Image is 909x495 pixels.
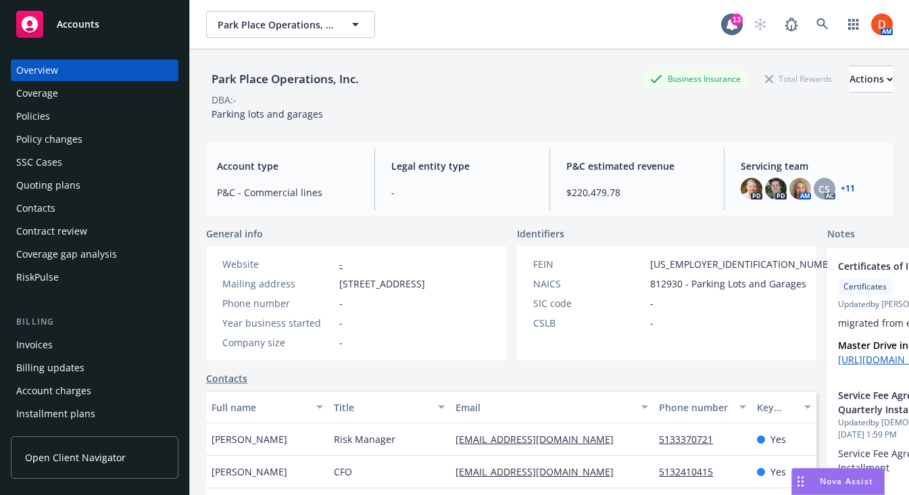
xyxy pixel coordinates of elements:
button: Park Place Operations, Inc. [206,11,375,38]
a: Switch app [840,11,867,38]
a: [EMAIL_ADDRESS][DOMAIN_NAME] [456,465,624,478]
a: Coverage gap analysis [11,243,178,265]
a: +11 [841,185,855,193]
div: Website [222,257,334,271]
button: Title [328,391,451,423]
a: Invoices [11,334,178,356]
div: Billing updates [16,357,84,379]
span: P&C estimated revenue [566,159,708,173]
div: DBA: - [212,93,237,107]
a: Account charges [11,380,178,402]
a: Policies [11,105,178,127]
a: Report a Bug [778,11,805,38]
div: Full name [212,400,308,415]
span: - [339,316,343,330]
span: [US_EMPLOYER_IDENTIFICATION_NUMBER] [650,257,843,271]
img: photo [765,178,787,199]
a: Quoting plans [11,174,178,196]
span: [PERSON_NAME] [212,432,287,446]
button: Full name [206,391,328,423]
a: SSC Cases [11,151,178,173]
span: Nova Assist [820,475,873,487]
div: Overview [16,60,58,81]
div: CSLB [533,316,645,330]
img: photo [741,178,762,199]
div: Phone number [659,400,731,415]
a: Contract review [11,220,178,242]
a: Coverage [11,82,178,104]
span: Accounts [57,19,99,30]
div: Coverage gap analysis [16,243,117,265]
div: Business Insurance [643,70,747,87]
a: Billing updates [11,357,178,379]
span: Notes [827,227,855,243]
span: Yes [770,465,786,479]
a: Overview [11,60,178,81]
span: Parking lots and garages [212,108,323,120]
button: Key contact [752,391,816,423]
div: Installment plans [16,403,95,425]
div: Actions [850,66,893,92]
span: - [391,185,533,199]
div: Contacts [16,197,55,219]
span: Identifiers [517,227,564,241]
a: Start snowing [747,11,774,38]
a: Accounts [11,5,178,43]
div: Coverage [16,82,58,104]
div: Phone number [222,296,334,310]
a: [EMAIL_ADDRESS][DOMAIN_NAME] [456,433,624,446]
div: Key contact [757,400,796,415]
a: 5132410415 [659,465,724,478]
span: Risk Manager [334,432,395,446]
button: Phone number [654,391,751,423]
div: NAICS [533,277,645,291]
span: P&C - Commercial lines [217,185,358,199]
div: Year business started [222,316,334,330]
div: FEIN [533,257,645,271]
div: Park Place Operations, Inc. [206,70,364,88]
span: Yes [770,432,786,446]
div: Company size [222,335,334,350]
div: Mailing address [222,277,334,291]
div: Title [334,400,431,415]
button: Actions [850,66,893,93]
a: 5133370721 [659,433,724,446]
div: Quoting plans [16,174,80,196]
img: photo [789,178,811,199]
div: 13 [731,14,743,26]
span: Account type [217,159,358,173]
span: - [339,296,343,310]
a: Search [809,11,836,38]
span: - [650,296,654,310]
span: General info [206,227,263,241]
div: Total Rewards [758,70,839,87]
a: Policy changes [11,128,178,150]
div: SIC code [533,296,645,310]
span: Open Client Navigator [25,450,126,465]
button: Nova Assist [791,468,885,495]
span: Servicing team [741,159,882,173]
span: Legal entity type [391,159,533,173]
div: Email [456,400,633,415]
div: Billing [11,315,178,329]
div: Drag to move [792,469,809,494]
a: Contacts [206,371,247,385]
button: Email [450,391,654,423]
div: Contract review [16,220,87,242]
span: [PERSON_NAME] [212,465,287,479]
span: Park Place Operations, Inc. [218,18,335,32]
a: - [339,258,343,270]
a: Installment plans [11,403,178,425]
div: Account charges [16,380,91,402]
span: CS [818,182,830,196]
div: RiskPulse [16,266,59,288]
img: photo [871,14,893,35]
span: [STREET_ADDRESS] [339,277,425,291]
span: 812930 - Parking Lots and Garages [650,277,806,291]
a: RiskPulse [11,266,178,288]
span: Certificates [843,281,887,293]
div: SSC Cases [16,151,62,173]
div: Invoices [16,334,53,356]
span: - [650,316,654,330]
a: Contacts [11,197,178,219]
